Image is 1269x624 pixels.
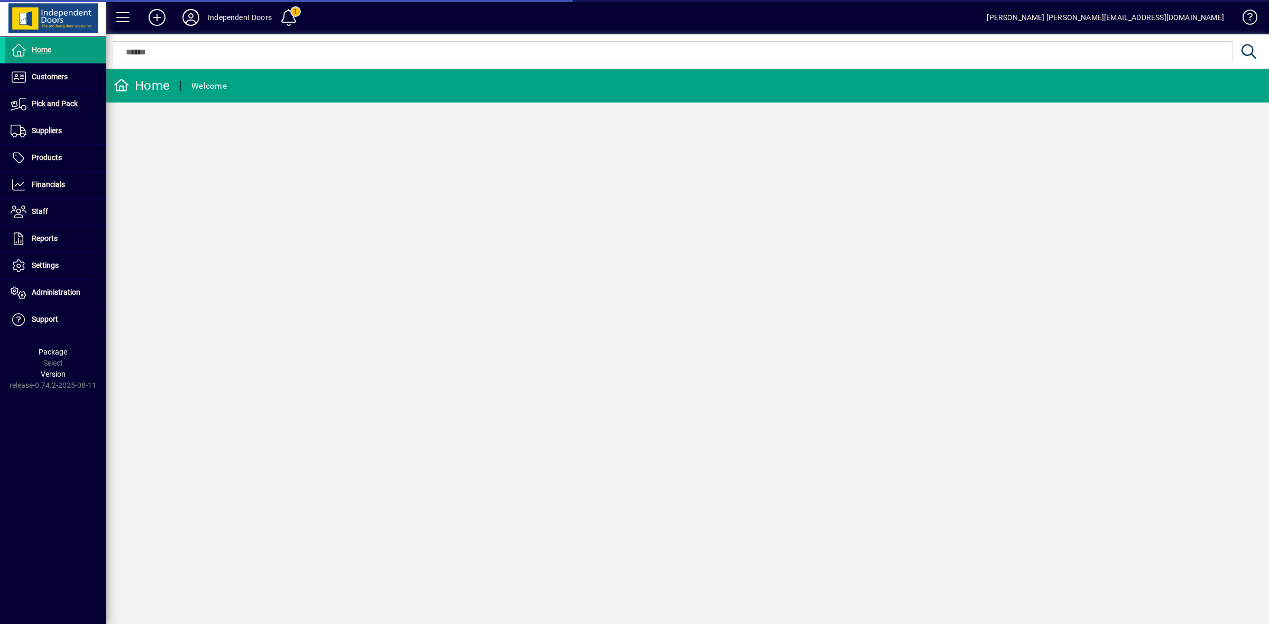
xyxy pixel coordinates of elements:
[5,91,106,117] a: Pick and Pack
[32,180,65,189] span: Financials
[191,78,227,95] div: Welcome
[5,64,106,90] a: Customers
[32,315,58,323] span: Support
[32,45,51,54] span: Home
[5,145,106,171] a: Products
[5,306,106,333] a: Support
[5,253,106,279] a: Settings
[5,118,106,144] a: Suppliers
[114,77,170,94] div: Home
[5,172,106,198] a: Financials
[987,9,1224,26] div: [PERSON_NAME] [PERSON_NAME][EMAIL_ADDRESS][DOMAIN_NAME]
[32,72,68,81] span: Customers
[32,207,48,216] span: Staff
[5,280,106,306] a: Administration
[1235,2,1256,36] a: Knowledge Base
[32,261,59,269] span: Settings
[32,153,62,162] span: Products
[32,234,58,243] span: Reports
[32,126,62,135] span: Suppliers
[32,288,80,296] span: Administration
[32,99,78,108] span: Pick and Pack
[140,8,174,27] button: Add
[39,348,67,356] span: Package
[41,370,66,378] span: Version
[208,9,272,26] div: Independent Doors
[5,226,106,252] a: Reports
[5,199,106,225] a: Staff
[174,8,208,27] button: Profile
